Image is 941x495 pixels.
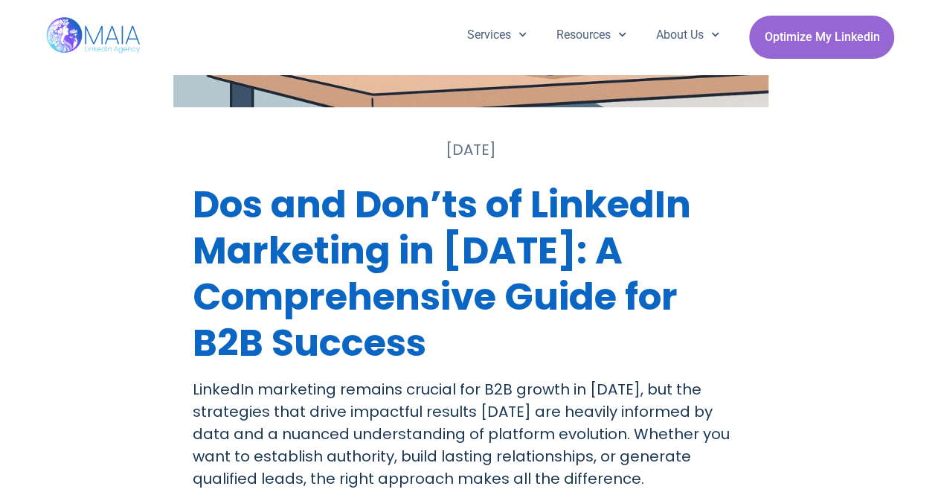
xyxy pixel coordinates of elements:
[452,16,735,54] nav: Menu
[764,23,879,51] span: Optimize My Linkedin
[193,378,749,490] p: LinkedIn marketing remains crucial for B2B growth in [DATE], but the strategies that drive impact...
[452,16,542,54] a: Services
[446,139,496,160] time: [DATE]
[749,16,894,59] a: Optimize My Linkedin
[542,16,641,54] a: Resources
[641,16,734,54] a: About Us
[193,182,749,366] h1: Dos and Don’ts of LinkedIn Marketing in [DATE]: A Comprehensive Guide for B2B Success
[446,138,496,161] a: [DATE]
